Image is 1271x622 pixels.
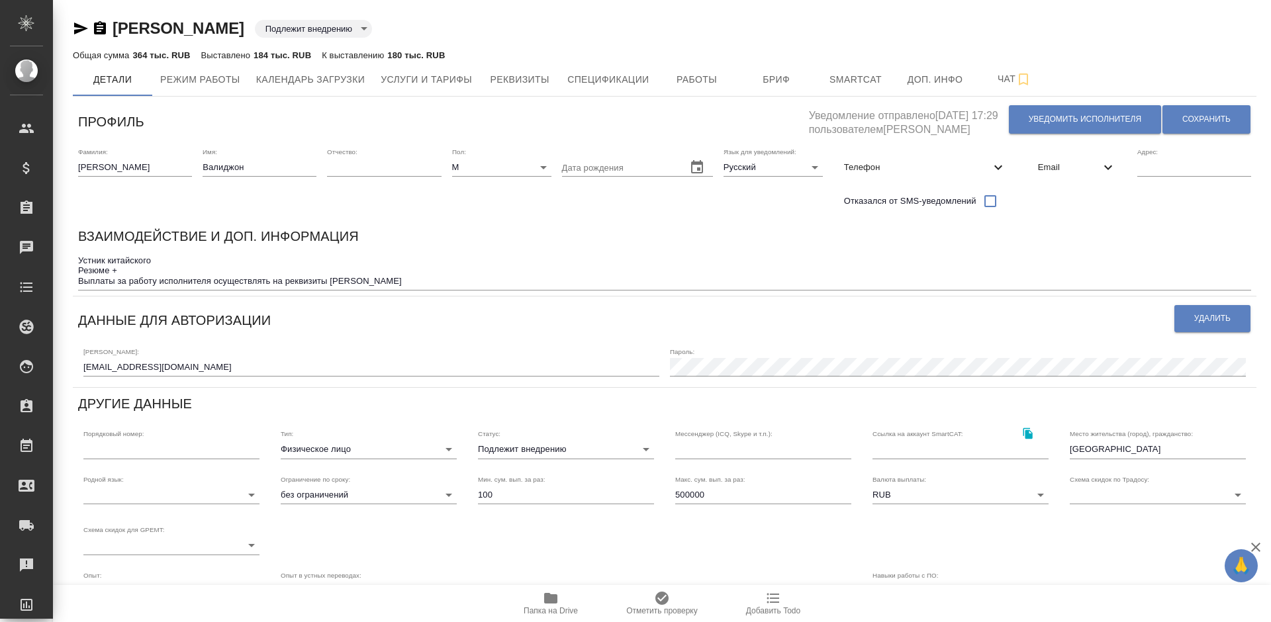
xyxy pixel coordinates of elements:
[255,20,372,38] div: Подлежит внедрению
[73,21,89,36] button: Скопировать ссылку для ЯМессенджера
[746,606,800,615] span: Добавить Todo
[670,348,694,355] label: Пароль:
[281,486,457,504] div: без ограничений
[83,476,124,482] label: Родной язык:
[1015,71,1031,87] svg: Подписаться
[1070,431,1193,437] label: Место жительства (город), гражданство:
[824,71,888,88] span: Smartcat
[1009,105,1161,134] button: Уведомить исполнителя
[201,50,254,60] p: Выставлено
[833,153,1017,182] div: Телефон
[78,226,359,247] h6: Взаимодействие и доп. информация
[1038,161,1100,174] span: Email
[478,431,500,437] label: Статус:
[281,476,350,482] label: Ограничение по сроку:
[113,19,244,37] a: [PERSON_NAME]
[452,148,466,155] label: Пол:
[1174,305,1250,332] button: Удалить
[983,71,1047,87] span: Чат
[78,111,144,132] h6: Профиль
[92,21,108,36] button: Скопировать ссылку
[718,585,829,622] button: Добавить Todo
[1162,105,1250,134] button: Сохранить
[488,71,551,88] span: Реквизиты
[567,71,649,88] span: Спецификации
[83,431,144,437] label: Порядковый номер:
[606,585,718,622] button: Отметить проверку
[844,195,976,208] span: Отказался от SMS-уведомлений
[81,71,144,88] span: Детали
[83,572,102,578] label: Опыт:
[844,161,990,174] span: Телефон
[78,393,192,414] h6: Другие данные
[78,148,108,155] label: Фамилия:
[665,71,729,88] span: Работы
[1014,420,1041,447] button: Скопировать ссылку
[524,606,578,615] span: Папка на Drive
[1194,313,1231,324] span: Удалить
[381,71,472,88] span: Услуги и тарифы
[637,582,655,600] button: Open
[281,572,361,578] label: Опыт в устных переводах:
[478,440,654,459] div: Подлежит внедрению
[78,255,1251,286] textarea: Устник китайского Резюме + Выплаты за работу исполнителя осуществлять на реквизиты [PERSON_NAME]
[83,527,165,533] label: Схема скидок для GPEMT:
[1027,153,1127,182] div: Email
[327,148,357,155] label: Отчество:
[675,431,773,437] label: Мессенджер (ICQ, Skype и т.п.):
[261,23,356,34] button: Подлежит внедрению
[281,431,293,437] label: Тип:
[160,71,240,88] span: Режим работы
[1137,148,1158,155] label: Адрес:
[1182,114,1231,125] span: Сохранить
[387,50,445,60] p: 180 тыс. RUB
[872,486,1049,504] div: RUB
[904,71,967,88] span: Доп. инфо
[203,148,217,155] label: Имя:
[809,102,1008,137] h5: Уведомление отправлено [DATE] 17:29 пользователем [PERSON_NAME]
[1225,549,1258,582] button: 🙏
[78,310,271,331] h6: Данные для авторизации
[132,50,190,60] p: 364 тыс. RUB
[254,50,311,60] p: 184 тыс. RUB
[1029,114,1141,125] span: Уведомить исполнителя
[73,50,132,60] p: Общая сумма
[495,585,606,622] button: Папка на Drive
[834,582,853,600] button: Open
[1070,476,1149,482] label: Схема скидок по Традосу:
[256,71,365,88] span: Календарь загрузки
[452,158,551,177] div: М
[675,476,745,482] label: Макс. сум. вып. за раз:
[1230,552,1252,580] span: 🙏
[626,606,697,615] span: Отметить проверку
[872,431,963,437] label: Ссылка на аккаунт SmartCAT:
[281,440,457,459] div: Физическое лицо
[872,476,926,482] label: Валюта выплаты:
[724,148,796,155] label: Язык для уведомлений:
[745,71,808,88] span: Бриф
[724,158,823,177] div: Русский
[322,50,387,60] p: К выставлению
[872,572,939,578] label: Навыки работы с ПО:
[83,348,139,355] label: [PERSON_NAME]:
[478,476,545,482] label: Мин. сум. вып. за раз:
